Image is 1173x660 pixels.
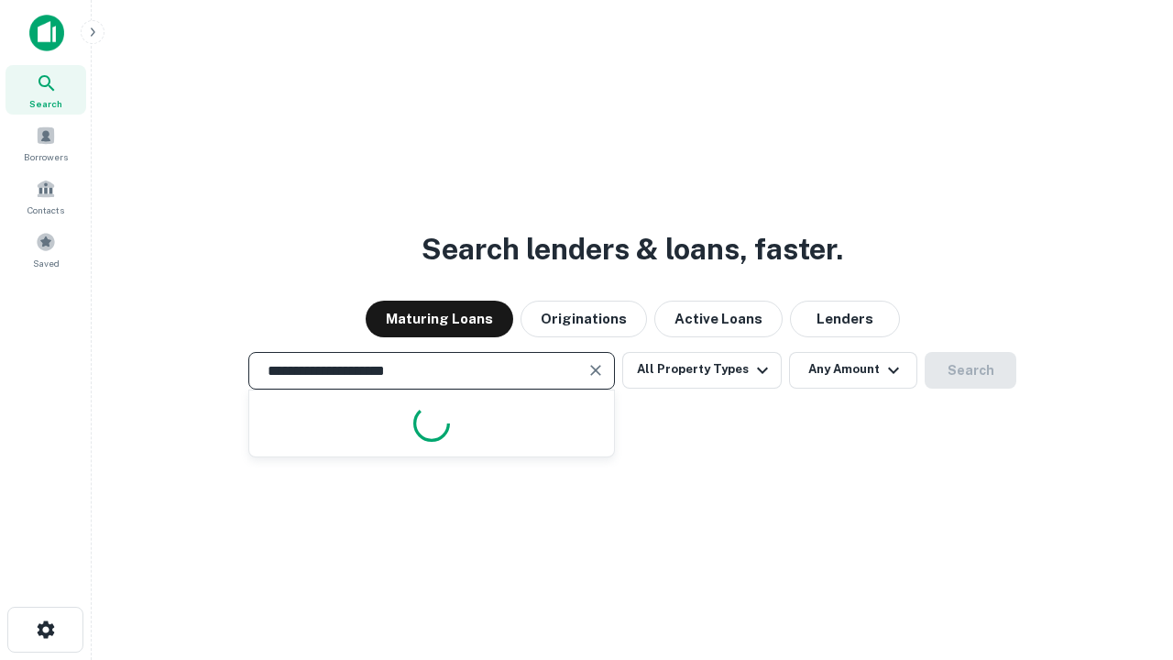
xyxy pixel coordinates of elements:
[521,301,647,337] button: Originations
[27,203,64,217] span: Contacts
[24,149,68,164] span: Borrowers
[422,227,843,271] h3: Search lenders & loans, faster.
[789,352,917,389] button: Any Amount
[5,171,86,221] a: Contacts
[790,301,900,337] button: Lenders
[5,118,86,168] a: Borrowers
[583,357,608,383] button: Clear
[5,225,86,274] a: Saved
[654,301,783,337] button: Active Loans
[29,15,64,51] img: capitalize-icon.png
[366,301,513,337] button: Maturing Loans
[33,256,60,270] span: Saved
[29,96,62,111] span: Search
[5,65,86,115] a: Search
[1081,513,1173,601] iframe: Chat Widget
[622,352,782,389] button: All Property Types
